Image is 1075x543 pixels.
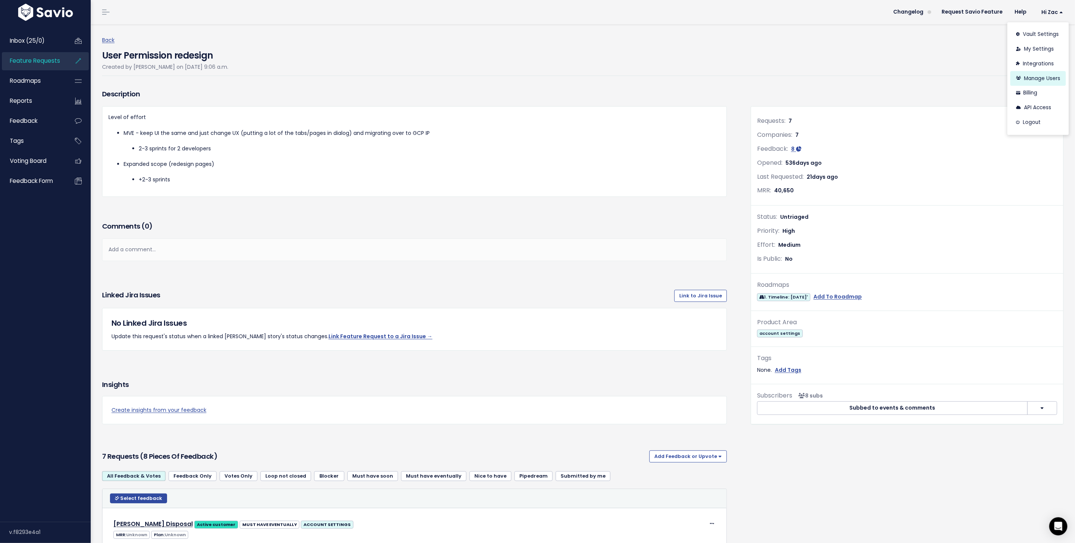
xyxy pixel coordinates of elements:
[110,493,167,503] button: Select feedback
[112,405,717,415] a: Create insights from your feedback
[102,63,228,71] span: Created by [PERSON_NAME] on [DATE] 9:06 a.m.
[757,280,1057,291] div: Roadmaps
[1010,71,1066,86] a: Manage Users
[757,158,782,167] span: Opened:
[795,131,799,139] span: 7
[1010,42,1066,57] a: My Settings
[10,97,32,105] span: Reports
[151,531,188,539] span: Plan:
[242,521,297,528] strong: MUST HAVE EVENTUALLY
[1010,27,1066,42] a: Vault Settings
[102,45,228,62] h4: User Permission redesign
[10,157,46,165] span: Voting Board
[893,9,923,15] span: Changelog
[220,471,257,481] a: Votes Only
[757,186,771,195] span: MRR:
[102,451,646,462] h3: 7 Requests (8 pieces of Feedback)
[113,520,193,528] a: [PERSON_NAME] Disposal
[813,292,862,302] a: Add To Roadmap
[145,221,149,231] span: 0
[10,177,53,185] span: Feedback form
[347,471,398,481] a: Must have soon
[1010,86,1066,101] a: Billing
[102,238,727,261] div: Add a comment...
[757,292,810,302] a: 1. Timeline: [DATE]'
[197,521,236,528] strong: Active customer
[795,392,823,399] span: <p><strong>Subscribers</strong><br><br> - Scott Bidwell<br> - Hannah Foster<br> - jose caselles<b...
[757,254,782,263] span: Is Public:
[757,391,792,400] span: Subscribers
[169,471,217,481] a: Feedback Only
[782,227,795,235] span: High
[791,145,795,153] span: 8
[812,173,838,181] span: days ago
[102,471,166,481] a: All Feedback & Votes
[2,132,63,150] a: Tags
[469,471,511,481] a: Nice to have
[2,72,63,90] a: Roadmaps
[774,187,794,194] span: 40,650
[674,290,727,302] a: Link to Jira Issue
[757,353,1057,364] div: Tags
[757,116,785,125] span: Requests:
[120,495,162,501] span: Select feedback
[785,255,793,263] span: No
[139,175,720,184] li: +2-3 sprints
[1032,6,1069,18] a: Hi Zac
[102,221,727,232] h3: Comments ( )
[1041,9,1063,15] span: Hi Zac
[139,144,720,153] li: 2-3 sprints for 2 developers
[757,365,1057,375] div: None.
[780,213,809,221] span: Untriaged
[757,330,803,337] span: account settings
[1007,22,1069,135] div: Hi Zac
[791,145,801,153] a: 8
[2,172,63,190] a: Feedback form
[10,137,24,145] span: Tags
[778,241,801,249] span: Medium
[165,532,186,538] span: Unknown
[757,317,1057,328] div: Product Area
[1010,115,1066,130] a: Logout
[2,32,63,50] a: Inbox (25/0)
[124,159,720,169] p: Expanded scope (redesign pages)
[757,144,788,153] span: Feedback:
[757,172,804,181] span: Last Requested:
[9,522,91,542] div: v.f8293e4a1
[328,333,432,340] a: Link Feature Request to a Jira Issue →
[10,117,37,125] span: Feedback
[807,173,838,181] span: 21
[514,471,553,481] a: Pipedream
[102,89,727,99] h3: Description
[556,471,610,481] a: Submitted by me
[112,317,717,329] h5: No Linked Jira Issues
[401,471,466,481] a: Must have eventually
[304,521,351,528] strong: ACCOUNT SETTINGS
[102,36,115,44] a: Back
[1049,517,1067,535] div: Open Intercom Messenger
[126,532,147,538] span: Unknown
[757,401,1028,415] button: Subbed to events & comments
[796,159,822,167] span: days ago
[2,112,63,130] a: Feedback
[10,37,45,45] span: Inbox (25/0)
[757,212,777,221] span: Status:
[757,130,792,139] span: Companies:
[112,332,717,341] p: Update this request's status when a linked [PERSON_NAME] story's status changes.
[757,293,810,301] span: 1. Timeline: [DATE]'
[649,450,727,463] button: Add Feedback or Upvote
[757,240,775,249] span: Effort:
[2,152,63,170] a: Voting Board
[124,128,720,138] p: MVE - keep UI the same and just change UX (putting a lot of the tabs/pages in dialog) and migrati...
[102,379,129,390] h3: Insights
[10,77,41,85] span: Roadmaps
[1008,6,1032,18] a: Help
[785,159,822,167] span: 536
[108,113,720,122] p: Level of effort
[2,92,63,110] a: Reports
[1010,101,1066,115] a: API Access
[102,290,160,302] h3: Linked Jira issues
[1010,56,1066,71] a: Integrations
[16,4,75,21] img: logo-white.9d6f32f41409.svg
[936,6,1008,18] a: Request Savio Feature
